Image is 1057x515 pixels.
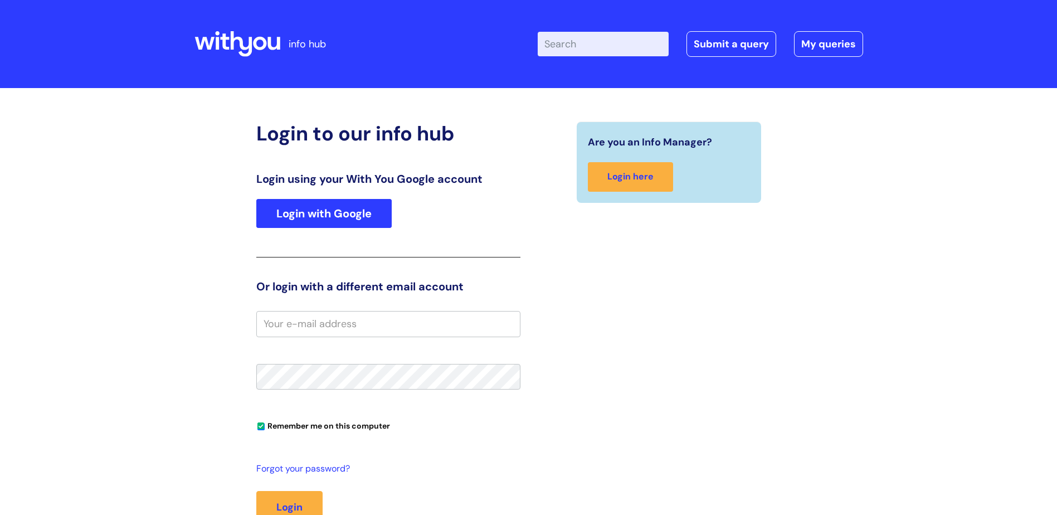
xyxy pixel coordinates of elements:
span: Are you an Info Manager? [588,133,712,151]
input: Your e-mail address [256,311,520,337]
a: Login here [588,162,673,192]
a: Forgot your password? [256,461,515,477]
div: You can uncheck this option if you're logging in from a shared device [256,416,520,434]
p: info hub [289,35,326,53]
input: Search [538,32,669,56]
label: Remember me on this computer [256,419,390,431]
a: Login with Google [256,199,392,228]
input: Remember me on this computer [257,423,265,430]
h3: Login using your With You Google account [256,172,520,186]
a: My queries [794,31,863,57]
h3: Or login with a different email account [256,280,520,293]
a: Submit a query [686,31,776,57]
h2: Login to our info hub [256,122,520,145]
